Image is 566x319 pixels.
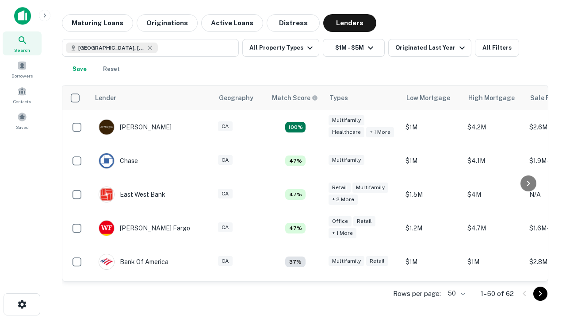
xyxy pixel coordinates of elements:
td: $1M [463,245,525,279]
div: [PERSON_NAME] Fargo [99,220,190,236]
p: Rows per page: [393,288,441,299]
span: Contacts [13,98,31,105]
button: Save your search to get updates of matches that match your search criteria. [65,60,94,78]
td: $1M [401,245,463,279]
th: Lender [90,86,214,110]
div: Matching Properties: 5, hasApolloMatch: undefined [285,223,306,233]
div: Matching Properties: 19, hasApolloMatch: undefined [285,122,306,132]
div: Geography [219,93,253,103]
img: picture [99,254,114,269]
button: Go to next page [533,287,547,301]
div: Bank Of America [99,254,168,270]
iframe: Chat Widget [522,248,566,291]
div: [PERSON_NAME] [99,119,172,135]
div: CA [218,189,233,199]
div: Lender [95,93,116,103]
div: Multifamily [329,256,364,266]
div: East West Bank [99,187,165,202]
div: Office [329,216,352,226]
div: CA [218,256,233,266]
button: $1M - $5M [323,39,385,57]
button: Active Loans [201,14,263,32]
img: picture [99,120,114,135]
div: Capitalize uses an advanced AI algorithm to match your search with the best lender. The match sco... [272,93,318,103]
td: $1.5M [401,178,463,211]
td: $4M [463,178,525,211]
div: Retail [353,216,375,226]
td: $4.2M [463,110,525,144]
div: Low Mortgage [406,93,450,103]
button: [GEOGRAPHIC_DATA], [GEOGRAPHIC_DATA], [GEOGRAPHIC_DATA] [62,39,239,57]
th: Capitalize uses an advanced AI algorithm to match your search with the best lender. The match sco... [267,86,324,110]
div: Matching Properties: 4, hasApolloMatch: undefined [285,257,306,267]
button: Distress [267,14,320,32]
td: $4.5M [463,279,525,312]
div: + 1 more [366,127,394,137]
img: picture [99,221,114,236]
img: capitalize-icon.png [14,7,31,25]
p: 1–50 of 62 [481,288,514,299]
button: All Filters [475,39,519,57]
div: CA [218,121,233,132]
th: High Mortgage [463,86,525,110]
div: Chase [99,153,138,169]
a: Borrowers [3,57,42,81]
div: Healthcare [329,127,364,137]
button: Maturing Loans [62,14,133,32]
th: Types [324,86,401,110]
td: $1.4M [401,279,463,312]
a: Search [3,31,42,55]
td: $1M [401,144,463,178]
div: CA [218,222,233,233]
div: Matching Properties: 5, hasApolloMatch: undefined [285,156,306,166]
td: $1M [401,110,463,144]
div: Types [329,93,348,103]
span: Saved [16,124,29,131]
th: Geography [214,86,267,110]
button: Originations [137,14,198,32]
button: Reset [97,60,126,78]
div: Retail [329,183,351,193]
h6: Match Score [272,93,316,103]
div: + 2 more [329,195,358,205]
div: CA [218,155,233,165]
img: picture [99,153,114,168]
a: Saved [3,109,42,132]
div: Multifamily [352,183,388,193]
span: Search [14,47,30,54]
a: Contacts [3,83,42,107]
div: 50 [444,287,467,300]
th: Low Mortgage [401,86,463,110]
div: Matching Properties: 5, hasApolloMatch: undefined [285,189,306,200]
td: $1.2M [401,211,463,245]
td: $4.1M [463,144,525,178]
button: Originated Last Year [388,39,471,57]
button: Lenders [323,14,376,32]
div: Multifamily [329,155,364,165]
div: Retail [366,256,388,266]
td: $4.7M [463,211,525,245]
button: All Property Types [242,39,319,57]
span: [GEOGRAPHIC_DATA], [GEOGRAPHIC_DATA], [GEOGRAPHIC_DATA] [78,44,145,52]
img: picture [99,187,114,202]
div: Originated Last Year [395,43,467,53]
div: + 1 more [329,228,356,238]
div: Multifamily [329,115,364,125]
div: High Mortgage [468,93,515,103]
span: Borrowers [11,72,33,79]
